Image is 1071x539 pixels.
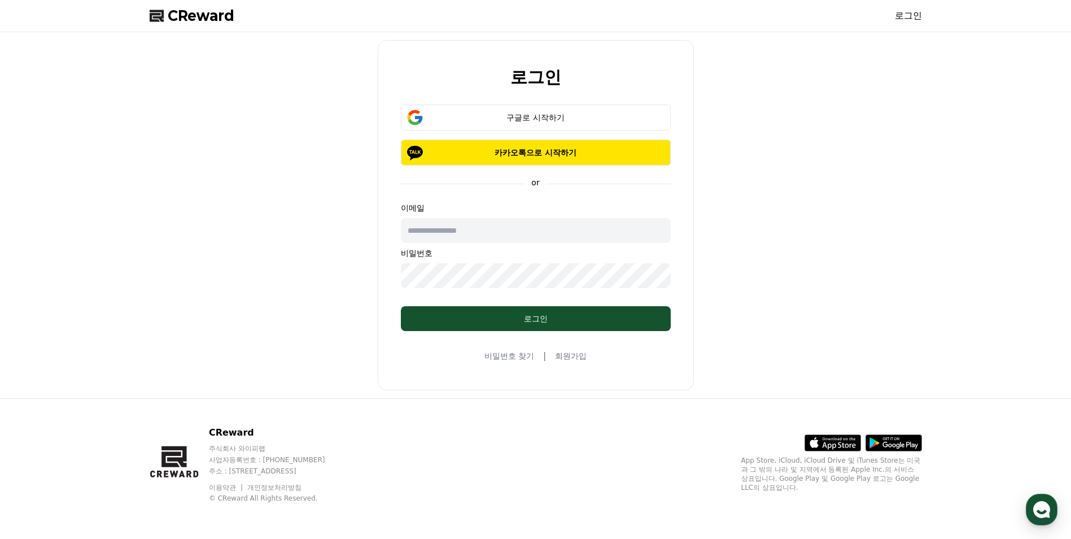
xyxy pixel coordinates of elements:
[146,358,217,386] a: 설정
[401,247,671,259] p: 비밀번호
[895,9,922,23] a: 로그인
[484,350,534,362] a: 비밀번호 찾기
[209,484,244,492] a: 이용약관
[510,68,561,86] h2: 로그인
[555,350,587,362] a: 회원가입
[247,484,301,492] a: 개인정보처리방침
[3,358,75,386] a: 홈
[417,147,654,158] p: 카카오톡으로 시작하기
[150,7,234,25] a: CReward
[36,375,42,384] span: 홈
[209,494,347,503] p: © CReward All Rights Reserved.
[401,105,671,131] button: 구글로 시작하기
[741,456,922,492] p: App Store, iCloud, iCloud Drive 및 iTunes Store는 미국과 그 밖의 나라 및 지역에서 등록된 Apple Inc.의 서비스 상표입니다. Goo...
[401,306,671,331] button: 로그인
[168,7,234,25] span: CReward
[417,112,654,123] div: 구글로 시작하기
[209,444,347,453] p: 주식회사 와이피랩
[209,455,347,464] p: 사업자등록번호 : [PHONE_NUMBER]
[103,376,117,385] span: 대화
[401,140,671,166] button: 카카오톡으로 시작하기
[524,177,546,188] p: or
[209,467,347,476] p: 주소 : [STREET_ADDRESS]
[174,375,188,384] span: 설정
[75,358,146,386] a: 대화
[401,202,671,214] p: 이메일
[543,349,546,363] span: |
[423,313,648,324] div: 로그인
[209,426,347,440] p: CReward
